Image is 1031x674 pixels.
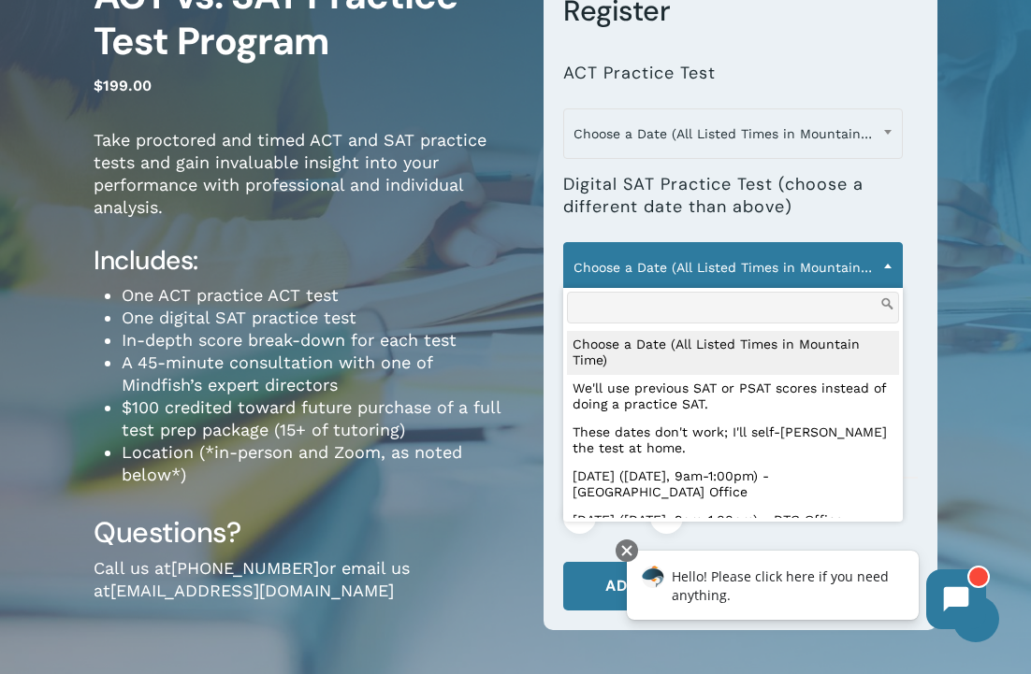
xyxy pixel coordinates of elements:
[94,77,103,94] span: $
[563,242,903,293] span: Choose a Date (All Listed Times in Mountain Time)
[122,351,515,396] li: A 45-minute consultation with one of Mindfish’s expert directors
[567,331,899,375] li: Choose a Date (All Listed Times in Mountain Time)
[122,329,515,351] li: In-depth score break-down for each test
[94,129,515,244] p: Take proctored and timed ACT and SAT practice tests and gain invaluable insight into your perform...
[563,108,903,159] span: Choose a Date (All Listed Times in Mountain Time)
[94,514,515,551] h3: Questions?
[607,536,1005,648] iframe: Chatbot
[567,463,899,507] li: [DATE] ([DATE], 9am-1:00pm) - [GEOGRAPHIC_DATA] Office
[122,396,515,441] li: $100 credited toward future purchase of a full test prep package (15+ of tutoring)
[563,562,758,610] button: Add to cart
[94,244,515,278] h4: Includes:
[567,419,899,463] li: These dates don't work; I'll self-[PERSON_NAME] the test at home.
[122,307,515,329] li: One digital SAT practice test
[94,77,152,94] bdi: 199.00
[122,284,515,307] li: One ACT practice ACT test
[567,507,899,535] li: [DATE] ([DATE], 9am-1:00pm) - DTC Office
[564,114,902,153] span: Choose a Date (All Listed Times in Mountain Time)
[171,558,319,578] a: [PHONE_NUMBER]
[563,63,716,84] label: ACT Practice Test
[567,375,899,419] li: We'll use previous SAT or PSAT scores instead of doing a practice SAT.
[122,441,515,486] li: Location (*in-person and Zoom, as noted below*)
[94,557,515,627] p: Call us at or email us at
[110,581,394,600] a: [EMAIL_ADDRESS][DOMAIN_NAME]
[563,174,903,218] label: Digital SAT Practice Test (choose a different date than above)
[564,248,902,287] span: Choose a Date (All Listed Times in Mountain Time)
